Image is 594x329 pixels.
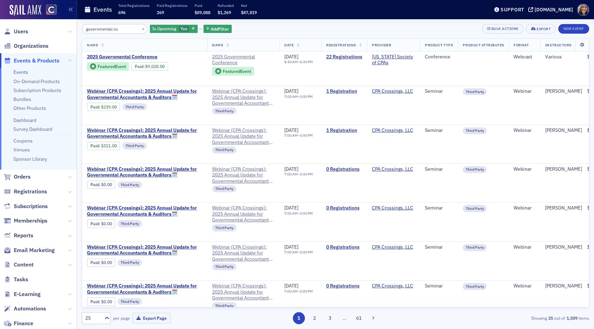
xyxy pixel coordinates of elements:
[118,298,142,305] div: Third Party
[293,312,305,324] button: 1
[218,10,231,15] span: $1,269
[545,127,582,134] a: [PERSON_NAME]
[300,211,313,216] time: 3:00 PM
[4,203,48,210] a: Subscriptions
[90,299,101,304] span: :
[87,43,98,47] span: Name
[284,88,298,94] span: [DATE]
[101,182,112,187] span: $0.00
[326,54,362,60] a: 22 Registrations
[13,87,61,93] a: Subscription Products
[101,143,117,148] span: $311.00
[87,88,202,100] a: Webinar (CPA Crossings): 2025 Annual Update for Governmental Accountants & Auditors🗓️
[131,62,168,70] div: Paid: 22 - $902800
[90,104,99,110] a: Paid
[284,54,298,60] span: [DATE]
[212,224,236,231] div: Third Party
[145,64,165,69] span: $9,028.00
[324,312,336,324] button: 3
[545,283,582,289] a: [PERSON_NAME]
[212,54,275,66] span: 2025 Governmental Conference
[4,42,48,50] a: Organizations
[326,283,362,289] a: 0 Registrations
[87,244,202,256] a: Webinar (CPA Crossings): 2025 Annual Update for Governmental Accountants & Auditors🗓️
[203,25,232,33] button: AddFilter
[10,5,41,16] img: SailAMX
[13,126,52,132] a: Survey Dashboard
[425,315,589,321] div: Showing out of items
[150,25,198,33] div: Yes
[284,283,298,289] span: [DATE]
[326,205,362,211] a: 0 Registrations
[514,43,529,47] span: Format
[118,220,142,227] div: Third Party
[13,78,60,84] a: On-Demand Products
[372,283,413,289] a: CPA Crossings, LLC
[14,305,46,313] span: Automations
[463,205,487,212] div: Third Party
[4,217,47,225] a: Memberships
[284,94,313,99] div: –
[14,28,28,35] span: Users
[284,133,313,138] div: –
[90,182,99,187] a: Paid
[514,166,536,172] div: Webinar
[14,232,33,239] span: Reports
[90,143,99,148] a: Paid
[284,127,298,133] span: [DATE]
[14,261,34,269] span: Content
[514,283,536,289] div: Webinar
[14,276,28,283] span: Tasks
[284,211,313,216] div: –
[212,166,275,184] span: Webinar (CPA Crossings): 2025 Annual Update for Governmental Accountants & Auditors🗓️
[82,24,147,34] input: Search…
[157,10,164,15] span: 269
[212,88,275,106] span: Webinar (CPA Crossings): 2025 Annual Update for Governmental Accountants & Auditors🗓️
[425,127,453,134] div: Seminar
[528,7,575,12] button: [DOMAIN_NAME]
[372,244,415,250] span: CPA Crossings, LLC
[14,291,41,298] span: E-Learning
[284,172,298,177] time: 7:00 AM
[300,172,313,177] time: 3:00 PM
[425,166,453,172] div: Seminar
[326,88,362,94] a: 1 Registration
[372,166,415,172] span: CPA Crossings, LLC
[372,127,413,134] a: CPA Crossings, LLC
[326,244,362,250] a: 0 Registrations
[545,244,582,250] div: [PERSON_NAME]
[577,4,589,16] span: Profile
[101,104,117,110] span: $239.00
[218,3,234,8] p: Refunded
[212,67,254,76] div: Featured Event
[90,260,99,265] a: Paid
[300,59,313,64] time: 4:30 PM
[90,182,101,187] span: :
[152,26,176,31] span: Is Upcoming
[425,205,453,211] div: Seminar
[4,247,55,254] a: Email Marketing
[425,54,453,60] div: Conference
[4,173,31,181] a: Orders
[212,127,275,146] span: Webinar (CPA Crossings): 2025 Annual Update for Governmental Accountants & Auditors🗓️
[547,315,554,321] strong: 25
[372,127,415,134] span: CPA Crossings, LLC
[241,10,257,15] span: $87,819
[340,315,349,321] span: …
[425,88,453,94] div: Seminar
[4,320,33,327] a: Finance
[284,43,294,47] span: Date
[463,127,487,134] div: Third Party
[372,88,415,94] span: CPA Crossings, LLC
[90,260,101,265] span: :
[211,26,229,32] span: Add Filter
[14,42,48,50] span: Organizations
[46,4,57,15] img: SailAMX
[545,166,582,172] a: [PERSON_NAME]
[537,27,551,31] div: Export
